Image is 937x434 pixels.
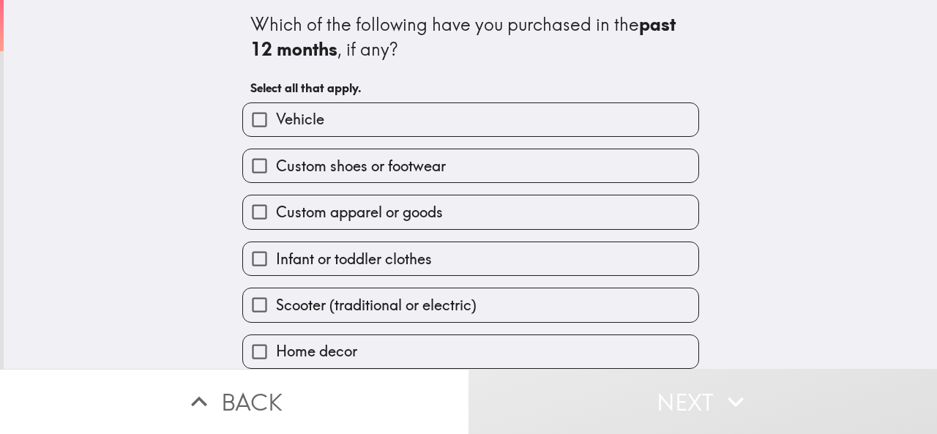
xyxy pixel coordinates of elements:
[276,295,477,315] span: Scooter (traditional or electric)
[250,80,691,96] h6: Select all that apply.
[250,13,680,60] b: past 12 months
[276,202,443,222] span: Custom apparel or goods
[276,341,357,362] span: Home decor
[276,109,324,130] span: Vehicle
[243,242,698,275] button: Infant or toddler clothes
[276,249,432,269] span: Infant or toddler clothes
[243,103,698,136] button: Vehicle
[243,335,698,368] button: Home decor
[276,156,446,176] span: Custom shoes or footwear
[243,149,698,182] button: Custom shoes or footwear
[250,12,691,61] div: Which of the following have you purchased in the , if any?
[468,369,937,434] button: Next
[243,195,698,228] button: Custom apparel or goods
[243,288,698,321] button: Scooter (traditional or electric)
